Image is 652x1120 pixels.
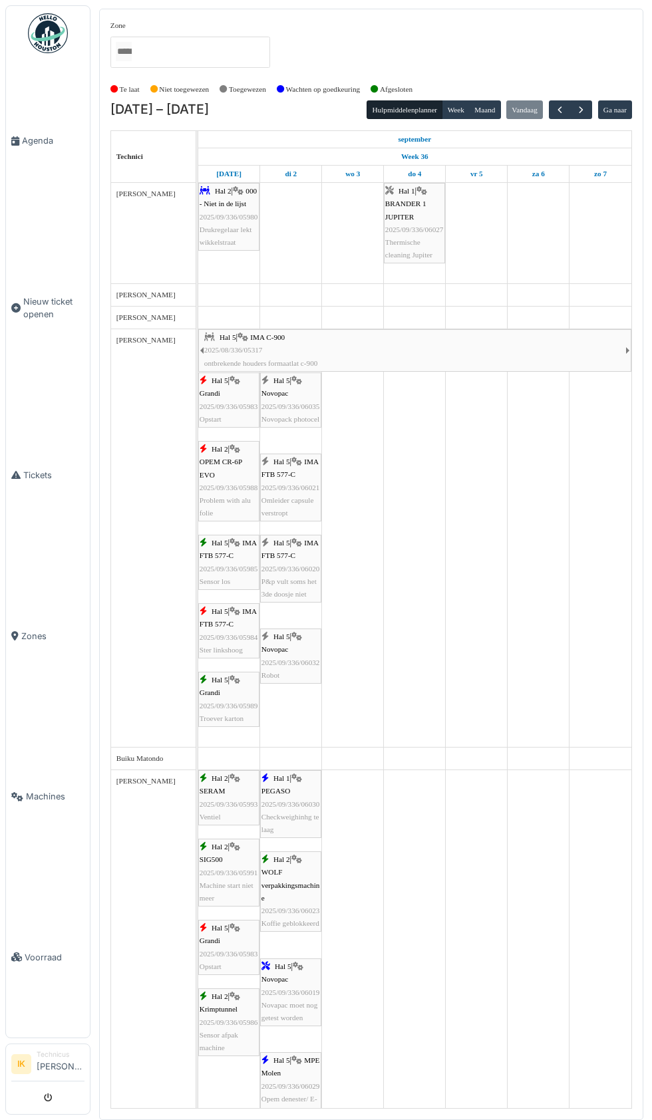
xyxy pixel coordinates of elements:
[116,336,176,344] span: [PERSON_NAME]
[200,225,252,246] span: Drukregelaar lekt wikkelstraat
[385,225,444,233] span: 2025/09/336/06027
[200,674,258,725] div: |
[6,716,90,877] a: Machines
[273,458,290,466] span: Hal 5
[261,496,314,517] span: Omleider capsule verstropt
[395,131,434,148] a: 1 september 2025
[200,565,258,573] span: 2025/09/336/05985
[469,100,501,119] button: Maand
[204,331,625,370] div: |
[399,187,415,195] span: Hal 1
[21,630,84,642] span: Zones
[212,607,228,615] span: Hal 5
[261,1001,318,1022] span: Novapac moet nog getest worden
[200,950,258,958] span: 2025/09/336/05983
[200,702,258,710] span: 2025/09/336/05989
[200,458,242,478] span: OPEM CR-6P EVO
[200,714,244,722] span: Troever karton
[570,100,592,120] button: Volgende
[261,374,320,426] div: |
[200,800,258,808] span: 2025/09/336/05993
[261,565,320,573] span: 2025/09/336/06020
[22,134,84,147] span: Agenda
[116,190,176,198] span: [PERSON_NAME]
[200,605,258,656] div: |
[380,84,412,95] label: Afgesloten
[275,962,291,970] span: Hal 5
[23,469,84,482] span: Tickets
[200,841,258,905] div: |
[212,676,228,684] span: Hal 5
[200,772,258,823] div: |
[286,84,361,95] label: Wachten op goedkeuring
[6,555,90,716] a: Zones
[200,936,220,944] span: Grandi
[261,1054,320,1118] div: |
[200,484,258,491] span: 2025/09/336/05988
[273,376,290,384] span: Hal 5
[273,1056,290,1064] span: Hal 5
[200,646,243,654] span: Ster linkshoog
[37,1050,84,1059] div: Technicus
[200,1031,238,1051] span: Sensor afpak machine
[261,537,320,601] div: |
[215,187,232,195] span: Hal 2
[200,185,258,249] div: |
[212,924,228,932] span: Hal 5
[200,881,253,902] span: Machine start niet meer
[261,813,319,833] span: Checkweighinhg te laag
[506,100,543,119] button: Vandaag
[261,919,319,927] span: Koffie geblokkeerd
[200,374,258,426] div: |
[273,774,290,782] span: Hal 1
[37,1050,84,1078] li: [PERSON_NAME]
[212,539,228,547] span: Hal 5
[229,84,266,95] label: Toegewezen
[200,813,221,821] span: Ventiel
[261,389,288,397] span: Novopac
[367,100,442,119] button: Hulpmiddelenplanner
[116,313,176,321] span: [PERSON_NAME]
[200,1018,258,1026] span: 2025/09/336/05986
[6,877,90,1038] a: Voorraad
[261,630,320,682] div: |
[261,975,288,983] span: Novopac
[110,102,209,118] h2: [DATE] – [DATE]
[529,166,548,182] a: 6 september 2025
[26,790,84,803] span: Machines
[405,166,424,182] a: 4 september 2025
[212,774,228,782] span: Hal 2
[281,166,300,182] a: 2 september 2025
[212,376,228,384] span: Hal 5
[261,907,320,914] span: 2025/09/336/06023
[261,484,320,491] span: 2025/09/336/06021
[385,200,426,220] span: BRANDER 1 JUPITER
[250,333,285,341] span: IMA C-900
[261,456,320,519] div: |
[6,395,90,556] a: Tickets
[159,84,209,95] label: Niet toegewezen
[11,1054,31,1074] li: IK
[261,415,319,423] span: Novopack photocel
[200,787,226,795] span: SERAM
[442,100,470,119] button: Week
[598,100,633,119] button: Ga naar
[261,671,279,679] span: Robot
[261,772,320,836] div: |
[398,148,432,165] a: Week 36
[220,333,236,341] span: Hal 5
[200,869,258,877] span: 2025/09/336/05991
[200,415,222,423] span: Opstart
[273,539,290,547] span: Hal 5
[200,537,258,588] div: |
[110,20,126,31] label: Zone
[200,1005,238,1013] span: Krimptunnel
[261,853,320,930] div: |
[212,445,228,453] span: Hal 2
[116,42,132,61] input: Alles
[213,166,245,182] a: 1 september 2025
[342,166,363,182] a: 3 september 2025
[200,496,251,517] span: Problem with alu folie
[261,577,317,598] span: P&p vult soms het 3de doosje niet
[273,632,290,640] span: Hal 5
